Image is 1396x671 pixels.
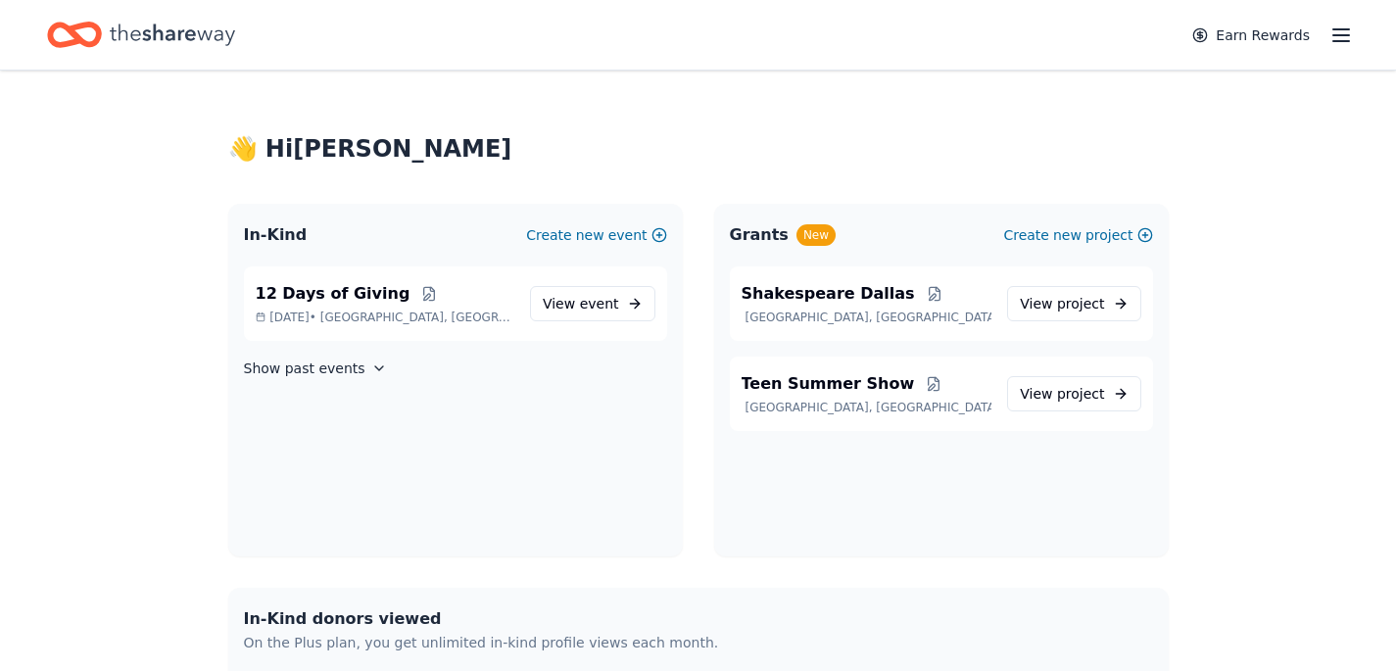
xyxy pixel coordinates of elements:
h4: Show past events [244,357,365,380]
button: Createnewproject [1003,223,1152,247]
span: View [543,292,619,315]
span: [GEOGRAPHIC_DATA], [GEOGRAPHIC_DATA] [320,310,514,325]
span: Teen Summer Show [742,372,915,396]
button: Show past events [244,357,387,380]
button: Createnewevent [526,223,666,247]
span: In-Kind [244,223,308,247]
span: Shakespeare Dallas [742,282,915,306]
div: New [796,224,836,246]
p: [GEOGRAPHIC_DATA], [GEOGRAPHIC_DATA] [742,400,992,415]
a: View event [530,286,655,321]
span: 12 Days of Giving [256,282,410,306]
span: Grants [730,223,789,247]
span: project [1057,386,1105,402]
a: View project [1007,376,1140,411]
span: new [1053,223,1082,247]
div: On the Plus plan, you get unlimited in-kind profile views each month. [244,631,719,654]
div: In-Kind donors viewed [244,607,719,631]
a: View project [1007,286,1140,321]
div: 👋 Hi [PERSON_NAME] [228,133,1169,165]
span: View [1020,382,1104,406]
span: project [1057,296,1105,312]
span: event [580,296,619,312]
p: [DATE] • [256,310,514,325]
a: Home [47,12,235,58]
p: [GEOGRAPHIC_DATA], [GEOGRAPHIC_DATA] [742,310,992,325]
a: Earn Rewards [1180,18,1322,53]
span: new [576,223,604,247]
span: View [1020,292,1104,315]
